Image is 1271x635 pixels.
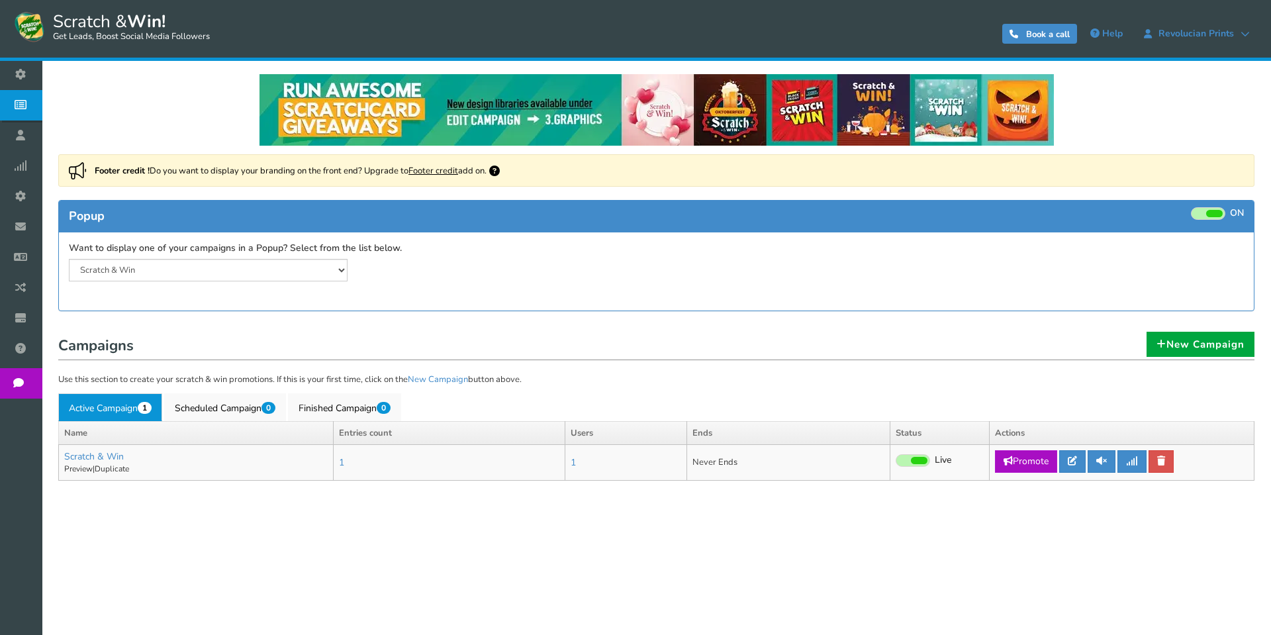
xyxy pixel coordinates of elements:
small: Get Leads, Boost Social Media Followers [53,32,210,42]
span: 1 [138,402,152,414]
img: Scratch and Win [13,10,46,43]
a: Scratch & Win [64,450,124,463]
a: 1 [571,456,576,469]
a: Help [1084,23,1129,44]
strong: Footer credit ! [95,165,150,177]
span: Revolucian Prints [1152,28,1241,39]
a: Scratch &Win! Get Leads, Boost Social Media Followers [13,10,210,43]
span: Popup [69,208,105,224]
a: New Campaign [408,373,468,385]
span: 0 [261,402,275,414]
th: Ends [687,421,890,445]
strong: Win! [127,10,165,33]
h1: Campaigns [58,334,1254,360]
a: New Campaign [1147,332,1254,357]
div: Do you want to display your branding on the front end? Upgrade to add on. [58,154,1254,187]
a: Promote [995,450,1057,473]
span: ON [1230,207,1244,220]
a: Duplicate [95,464,129,474]
span: Live [935,454,952,467]
th: Entries count [334,421,565,445]
p: Use this section to create your scratch & win promotions. If this is your first time, click on th... [58,373,1254,387]
p: | [64,464,328,475]
span: Book a call [1026,28,1070,40]
a: Finished Campaign [288,393,401,421]
span: 0 [377,402,391,414]
a: 1 [339,456,344,469]
a: Active Campaign [58,393,162,421]
th: Name [59,421,334,445]
a: Book a call [1002,24,1077,44]
span: Scratch & [46,10,210,43]
th: Actions [990,421,1254,445]
a: Scheduled Campaign [164,393,286,421]
a: Preview [64,464,93,474]
span: Help [1102,27,1123,40]
a: Footer credit [408,165,458,177]
img: festival-poster-2020.webp [259,74,1054,146]
label: Want to display one of your campaigns in a Popup? Select from the list below. [69,242,402,255]
th: Status [890,421,990,445]
td: Never Ends [687,445,890,481]
th: Users [565,421,687,445]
